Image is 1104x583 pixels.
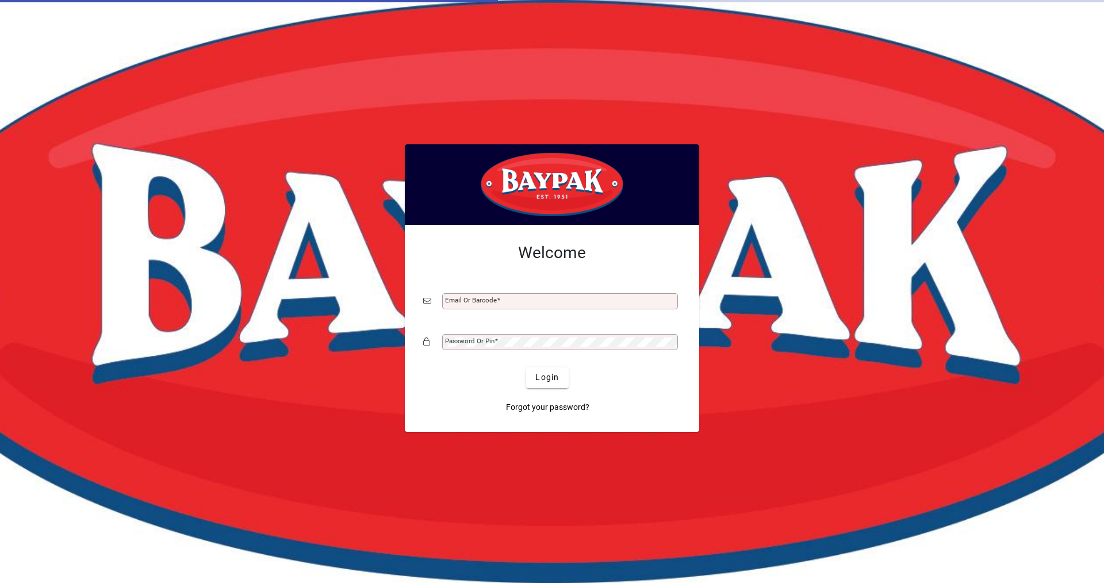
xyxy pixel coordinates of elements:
mat-label: Email or Barcode [445,296,497,304]
span: Forgot your password? [506,401,589,413]
mat-label: Password or Pin [445,337,494,345]
h2: Welcome [423,243,681,263]
button: Login [526,367,568,388]
a: Forgot your password? [501,397,594,418]
span: Login [535,371,559,383]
